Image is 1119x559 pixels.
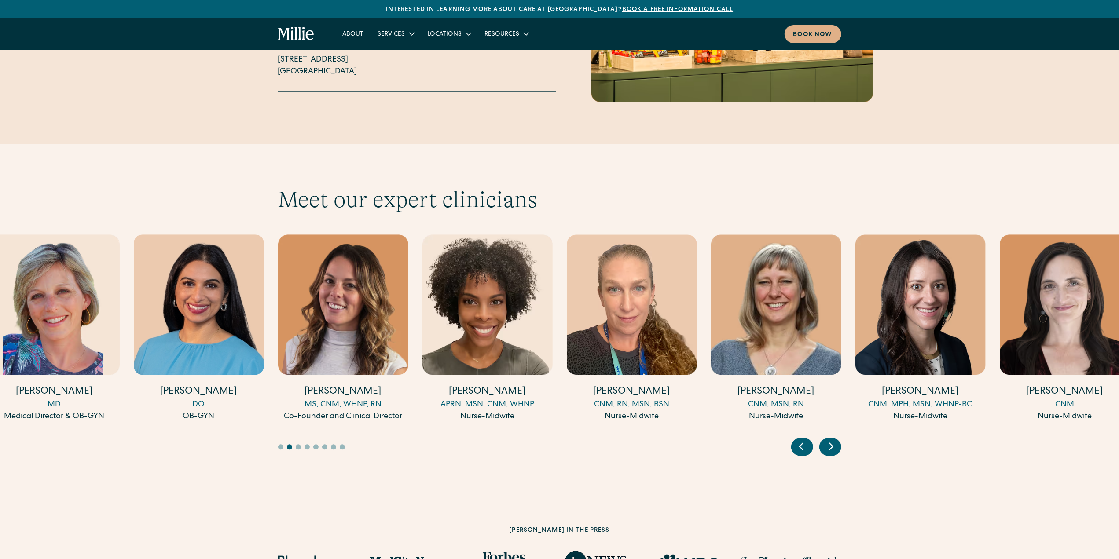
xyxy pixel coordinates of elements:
[278,54,357,78] p: [STREET_ADDRESS] [GEOGRAPHIC_DATA]
[422,385,553,399] h4: [PERSON_NAME]
[134,411,264,423] div: OB-GYN
[711,399,841,411] div: CNM, MSN, RN
[278,234,408,424] div: 3 / 17
[567,411,697,423] div: Nurse-Midwife
[791,438,813,456] div: Previous slide
[711,234,841,423] a: [PERSON_NAME]CNM, MSN, RNNurse-Midwife
[391,526,729,535] h2: [PERSON_NAME] in the press
[855,399,986,411] div: CNM, MPH, MSN, WHNP-BC
[305,444,310,449] button: Go to slide 4
[278,27,315,41] a: home
[278,385,408,399] h4: [PERSON_NAME]
[278,186,841,213] h2: Meet our expert clinicians
[567,234,697,424] div: 5 / 17
[855,411,986,423] div: Nurse-Midwife
[785,25,841,43] a: Book now
[371,26,421,41] div: Services
[484,30,519,39] div: Resources
[335,26,371,41] a: About
[428,30,462,39] div: Locations
[134,399,264,411] div: DO
[278,54,357,78] a: [STREET_ADDRESS][GEOGRAPHIC_DATA]
[278,234,408,423] a: [PERSON_NAME]MS, CNM, WHNP, RNCo-Founder and Clinical Director
[278,444,283,449] button: Go to slide 1
[331,444,336,449] button: Go to slide 7
[422,411,553,423] div: Nurse-Midwife
[622,7,733,13] a: Book a free information call
[134,385,264,399] h4: [PERSON_NAME]
[567,234,697,423] a: [PERSON_NAME]CNM, RN, MSN, BSNNurse-Midwife
[313,444,319,449] button: Go to slide 5
[378,30,405,39] div: Services
[855,234,986,424] div: 7 / 17
[422,234,553,424] div: 4 / 17
[477,26,535,41] div: Resources
[287,444,292,449] button: Go to slide 2
[793,30,833,40] div: Book now
[296,444,301,449] button: Go to slide 3
[322,444,327,449] button: Go to slide 6
[278,411,408,423] div: Co-Founder and Clinical Director
[422,234,553,423] a: [PERSON_NAME]APRN, MSN, CNM, WHNPNurse-Midwife
[567,385,697,399] h4: [PERSON_NAME]
[819,438,841,456] div: Next slide
[855,385,986,399] h4: [PERSON_NAME]
[711,385,841,399] h4: [PERSON_NAME]
[421,26,477,41] div: Locations
[340,444,345,449] button: Go to slide 8
[134,234,264,423] a: [PERSON_NAME]DOOB-GYN
[855,234,986,423] a: [PERSON_NAME]CNM, MPH, MSN, WHNP-BCNurse-Midwife
[711,411,841,423] div: Nurse-Midwife
[711,234,841,424] div: 6 / 17
[567,399,697,411] div: CNM, RN, MSN, BSN
[278,399,408,411] div: MS, CNM, WHNP, RN
[134,234,264,424] div: 2 / 17
[422,399,553,411] div: APRN, MSN, CNM, WHNP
